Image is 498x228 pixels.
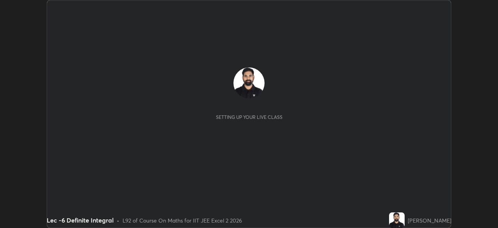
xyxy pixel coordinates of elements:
[408,216,451,224] div: [PERSON_NAME]
[233,67,265,99] img: 04b9fe4193d640e3920203b3c5aed7f4.jpg
[123,216,242,224] div: L92 of Course On Maths for IIT JEE Excel 2 2026
[216,114,282,120] div: Setting up your live class
[389,212,405,228] img: 04b9fe4193d640e3920203b3c5aed7f4.jpg
[117,216,119,224] div: •
[47,216,114,225] div: Lec -6 Definite Integral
